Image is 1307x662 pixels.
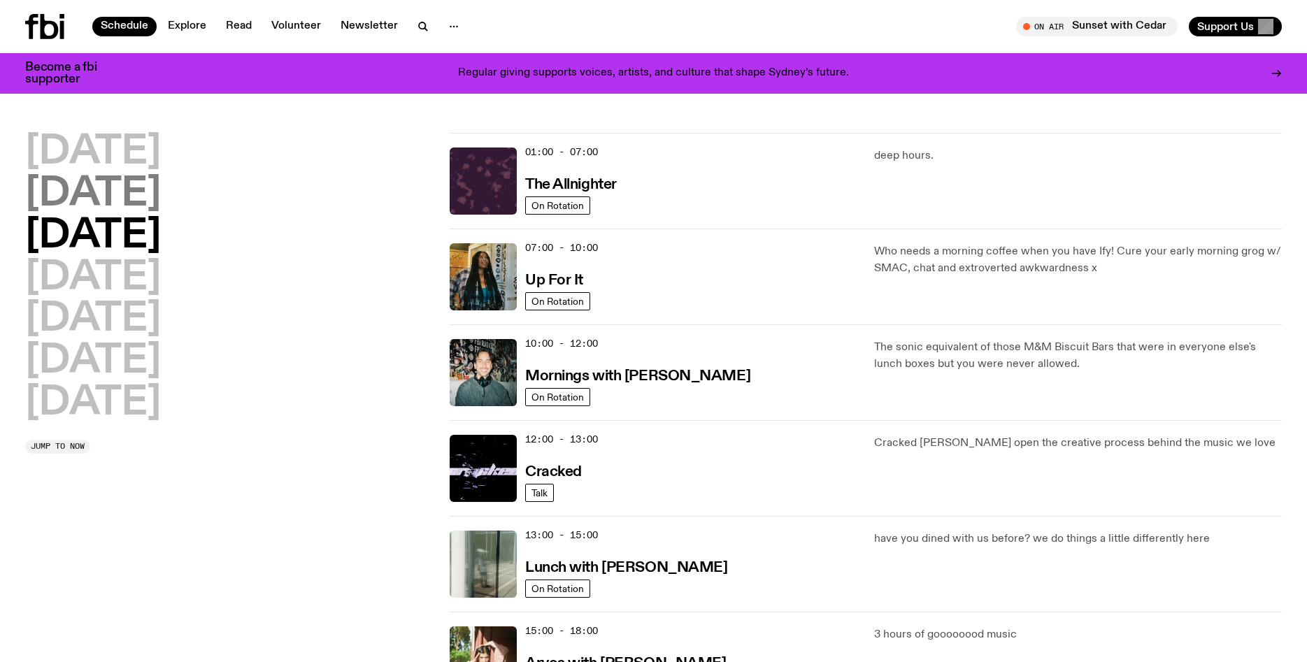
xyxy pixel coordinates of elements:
h3: Up For It [525,273,583,288]
p: Cracked [PERSON_NAME] open the creative process behind the music we love [874,435,1282,452]
span: 10:00 - 12:00 [525,337,598,350]
button: [DATE] [25,384,161,423]
span: Support Us [1197,20,1254,33]
button: [DATE] [25,259,161,298]
h3: Cracked [525,465,582,480]
button: On AirSunset with Cedar [1016,17,1178,36]
a: On Rotation [525,580,590,598]
button: [DATE] [25,175,161,214]
h3: The Allnighter [525,178,617,192]
span: Talk [531,487,548,498]
button: Support Us [1189,17,1282,36]
span: On Rotation [531,391,584,402]
a: Lunch with [PERSON_NAME] [525,558,727,575]
a: Newsletter [332,17,406,36]
button: [DATE] [25,342,161,381]
h3: Become a fbi supporter [25,62,115,85]
p: Regular giving supports voices, artists, and culture that shape Sydney’s future. [458,67,849,80]
a: Up For It [525,271,583,288]
img: Radio presenter Ben Hansen sits in front of a wall of photos and an fbi radio sign. Film photo. B... [450,339,517,406]
a: Explore [159,17,215,36]
img: Ify - a Brown Skin girl with black braided twists, looking up to the side with her tongue stickin... [450,243,517,310]
a: Read [217,17,260,36]
h3: Lunch with [PERSON_NAME] [525,561,727,575]
span: 12:00 - 13:00 [525,433,598,446]
button: [DATE] [25,133,161,172]
span: 13:00 - 15:00 [525,528,598,542]
a: On Rotation [525,388,590,406]
span: On Rotation [531,296,584,306]
span: 07:00 - 10:00 [525,241,598,254]
span: 15:00 - 18:00 [525,624,598,638]
span: 01:00 - 07:00 [525,145,598,159]
button: [DATE] [25,300,161,339]
h3: Mornings with [PERSON_NAME] [525,369,750,384]
span: Jump to now [31,442,85,450]
button: Jump to now [25,440,90,454]
p: Who needs a morning coffee when you have Ify! Cure your early morning grog w/ SMAC, chat and extr... [874,243,1282,277]
span: On Rotation [531,583,584,593]
button: [DATE] [25,217,161,256]
a: Mornings with [PERSON_NAME] [525,366,750,384]
a: Schedule [92,17,157,36]
a: Volunteer [263,17,329,36]
a: On Rotation [525,196,590,215]
p: have you dined with us before? we do things a little differently here [874,531,1282,547]
img: Logo for Podcast Cracked. Black background, with white writing, with glass smashing graphics [450,435,517,502]
a: Cracked [525,462,582,480]
a: On Rotation [525,292,590,310]
a: Talk [525,484,554,502]
p: 3 hours of goooooood music [874,626,1282,643]
a: The Allnighter [525,175,617,192]
p: deep hours. [874,147,1282,164]
p: The sonic equivalent of those M&M Biscuit Bars that were in everyone else's lunch boxes but you w... [874,339,1282,373]
span: On Rotation [531,200,584,210]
